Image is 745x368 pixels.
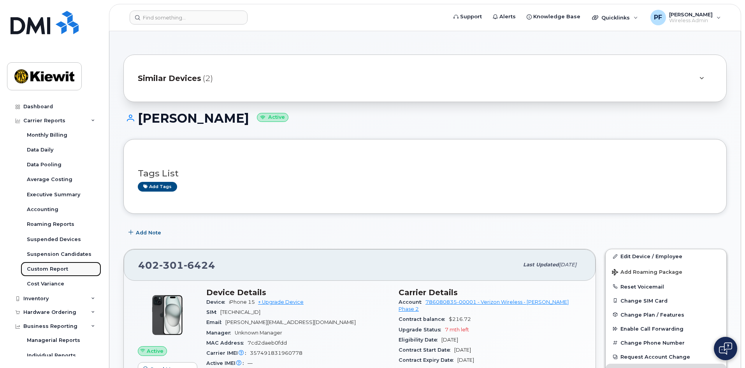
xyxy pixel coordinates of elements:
span: Add Roaming Package [612,269,682,276]
span: Change Plan / Features [620,312,684,317]
span: SIM [206,309,220,315]
span: 7cd2daeb0fdd [248,340,287,346]
button: Request Account Change [606,350,726,364]
span: [TECHNICAL_ID] [220,309,260,315]
span: 6424 [184,259,215,271]
span: Upgrade Status [399,327,445,333]
button: Add Roaming Package [606,264,726,280]
img: iPhone_15_Black.png [144,292,191,338]
button: Reset Voicemail [606,280,726,294]
span: Carrier IMEI [206,350,250,356]
a: + Upgrade Device [258,299,304,305]
span: iPhone 15 [229,299,255,305]
a: Edit Device / Employee [606,249,726,263]
span: Contract Expiry Date [399,357,457,363]
span: Email [206,319,225,325]
span: Add Note [136,229,161,236]
button: Add Note [123,225,168,239]
span: MAC Address [206,340,248,346]
span: — [248,360,253,366]
span: Unknown Manager [235,330,282,336]
span: 357491831960778 [250,350,302,356]
h3: Carrier Details [399,288,582,297]
span: [PERSON_NAME][EMAIL_ADDRESS][DOMAIN_NAME] [225,319,356,325]
span: [DATE] [441,337,458,343]
button: Change Phone Number [606,336,726,350]
span: Active IMEI [206,360,248,366]
a: Add tags [138,182,177,192]
small: Active [257,113,288,122]
span: [DATE] [457,357,474,363]
span: $216.72 [449,316,471,322]
span: 402 [138,259,215,271]
span: Contract Start Date [399,347,454,353]
span: Eligibility Date [399,337,441,343]
span: (2) [203,73,213,84]
span: 7 mth left [445,327,469,333]
span: [DATE] [454,347,471,353]
a: 786080835-00001 - Verizon Wireless - [PERSON_NAME] Phase 2 [399,299,569,312]
span: 301 [159,259,184,271]
h3: Device Details [206,288,389,297]
span: Similar Devices [138,73,201,84]
span: Contract balance [399,316,449,322]
span: Device [206,299,229,305]
h3: Tags List [138,169,712,178]
h1: [PERSON_NAME] [123,111,727,125]
button: Change Plan / Features [606,308,726,322]
button: Enable Call Forwarding [606,322,726,336]
img: Open chat [719,342,732,355]
span: Enable Call Forwarding [620,326,684,332]
span: Last updated [523,262,559,268]
span: Active [147,347,163,355]
span: Account [399,299,425,305]
span: [DATE] [559,262,576,268]
button: Change SIM Card [606,294,726,308]
span: Manager [206,330,235,336]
